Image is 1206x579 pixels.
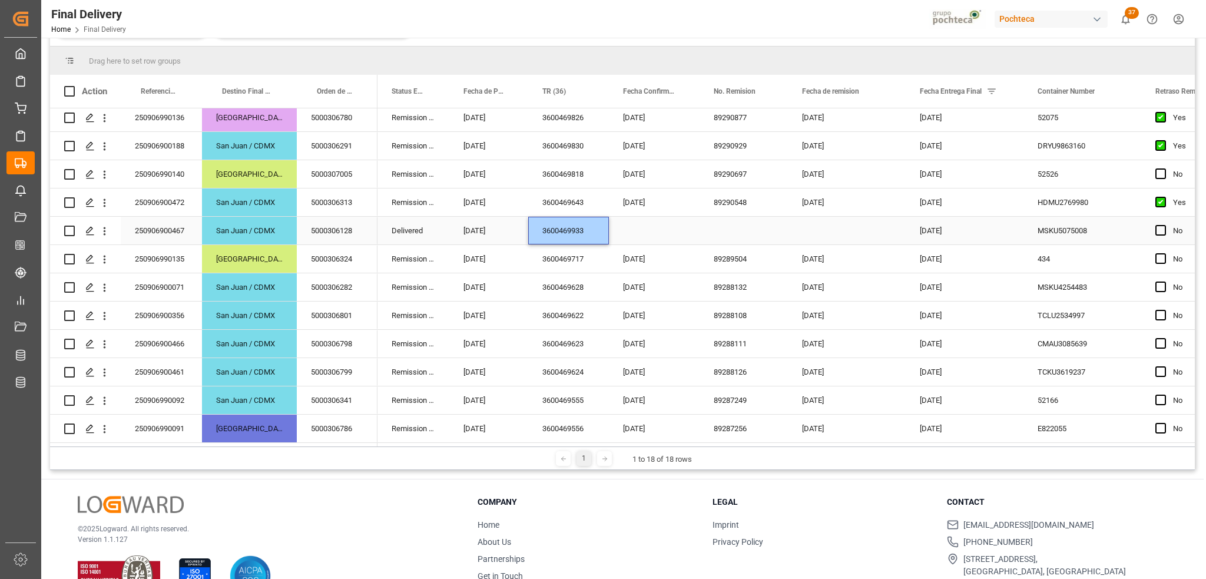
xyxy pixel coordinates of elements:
div: 250906900466 [121,330,202,358]
div: San Juan / CDMX [202,386,297,414]
div: 5000307005 [297,160,377,188]
a: Privacy Policy [713,537,763,547]
div: [DATE] [449,273,528,301]
div: 89289504 [700,245,788,273]
a: Home [51,25,71,34]
div: 3600469628 [528,273,609,301]
div: 89287249 [700,386,788,414]
div: 5000306313 [297,188,377,216]
div: [DATE] [609,188,700,216]
div: Action [82,86,107,97]
div: 5000306801 [297,302,377,329]
div: HDMU2769980 [1023,188,1141,216]
div: [DATE] [449,386,528,414]
div: 5000306291 [297,132,377,160]
div: [DATE] [609,245,700,273]
div: Press SPACE to select this row. [50,104,377,132]
div: San Juan / CDMX [202,330,297,358]
div: [DATE] [609,160,700,188]
a: About Us [478,537,511,547]
div: 3600469622 [528,302,609,329]
img: Logward Logo [78,496,184,513]
a: Home [478,520,499,530]
div: [DATE] [906,358,1023,386]
div: [DATE] [449,358,528,386]
span: Referencia Leschaco (Impo) [141,87,177,95]
div: San Juan / CDMX [202,217,297,244]
div: CMAU3085639 [1023,330,1141,358]
a: Partnerships [478,554,525,564]
a: Imprint [713,520,739,530]
div: Press SPACE to select this row. [50,330,377,358]
div: 89290697 [700,160,788,188]
div: 89287256 [700,415,788,442]
div: DRYU9863160 [1023,132,1141,160]
div: [DATE] [449,415,528,442]
div: MSKU5075008 [1023,217,1141,244]
div: Press SPACE to select this row. [50,245,377,273]
span: TR (36) [542,87,566,95]
div: Remission Completed [377,104,449,131]
div: [DATE] [906,386,1023,414]
div: [DATE] [788,188,906,216]
div: 434 [1023,245,1141,273]
div: [DATE] [788,273,906,301]
div: Press SPACE to select this row. [50,160,377,188]
div: [DATE] [449,104,528,131]
span: Container Number [1038,87,1095,95]
div: Remission Completed [377,132,449,160]
div: [DATE] [788,245,906,273]
div: [DATE] [788,415,906,442]
div: [DATE] [449,217,528,244]
div: [DATE] [609,104,700,131]
div: [DATE] [906,415,1023,442]
button: show 37 new notifications [1112,6,1139,32]
span: Orden de compra [317,87,353,95]
div: [DATE] [788,386,906,414]
div: [DATE] [609,415,700,442]
div: [DATE] [609,330,700,358]
span: Fecha Entrega Final [920,87,982,95]
div: Remission Completed [377,160,449,188]
div: [DATE] [906,302,1023,329]
span: 37 [1125,7,1139,19]
div: [DATE] [788,302,906,329]
div: [DATE] [906,273,1023,301]
div: 89288108 [700,302,788,329]
h3: Contact [947,496,1167,508]
span: [PHONE_NUMBER] [963,536,1033,548]
div: Press SPACE to select this row. [50,415,377,443]
div: Remission Completed [377,358,449,386]
div: [GEOGRAPHIC_DATA] [202,415,297,442]
div: San Juan / CDMX [202,273,297,301]
div: [DATE] [906,330,1023,358]
div: 3600469818 [528,160,609,188]
div: 89290877 [700,104,788,131]
div: [DATE] [449,160,528,188]
div: 89288111 [700,330,788,358]
div: TCLU2534997 [1023,302,1141,329]
div: [DATE] [449,132,528,160]
div: [DATE] [788,160,906,188]
div: [DATE] [609,302,700,329]
div: 5000306799 [297,358,377,386]
div: 52075 [1023,104,1141,131]
div: 5000306282 [297,273,377,301]
div: Press SPACE to select this row. [50,188,377,217]
div: 3600469643 [528,188,609,216]
span: [EMAIL_ADDRESS][DOMAIN_NAME] [963,519,1094,531]
div: 5000306798 [297,330,377,358]
div: [DATE] [906,132,1023,160]
span: [STREET_ADDRESS], [GEOGRAPHIC_DATA], [GEOGRAPHIC_DATA] [963,553,1126,578]
div: Press SPACE to select this row. [50,386,377,415]
span: Destino Final del Material [222,87,272,95]
div: [DATE] [788,358,906,386]
button: Pochteca [995,8,1112,30]
span: Fecha Confirmación TR [623,87,675,95]
div: [DATE] [449,188,528,216]
div: 3600469624 [528,358,609,386]
div: Remission Completed [377,245,449,273]
p: © 2025 Logward. All rights reserved. [78,524,448,534]
div: 250906900461 [121,358,202,386]
div: TCKU3619237 [1023,358,1141,386]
